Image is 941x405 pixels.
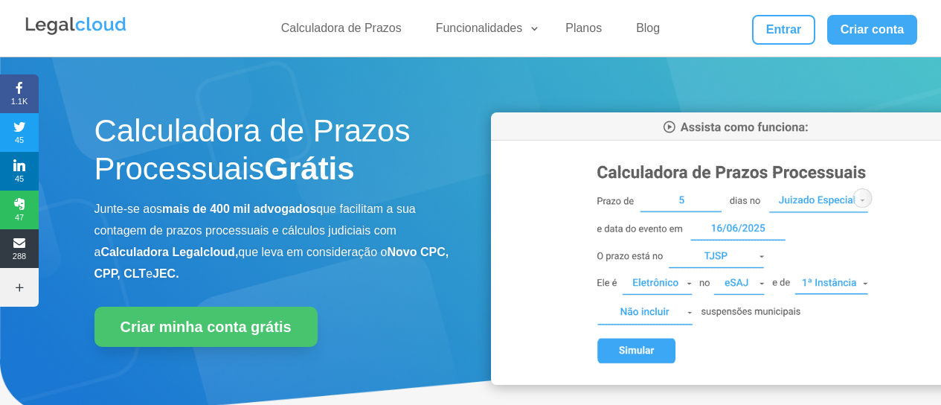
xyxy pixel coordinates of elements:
[100,246,238,258] b: Calculadora Legalcloud,
[272,21,411,42] a: Calculadora de Prazos
[556,21,611,42] a: Planos
[94,112,450,195] h1: Calculadora de Prazos Processuais
[627,21,669,42] a: Blog
[24,15,128,37] img: Legalcloud Logo
[94,246,449,280] b: Novo CPC, CPP, CLT
[752,15,815,45] a: Entrar
[152,267,179,280] b: JEC.
[427,21,541,42] a: Funcionalidades
[264,151,354,186] strong: Grátis
[94,307,318,347] a: Criar minha conta grátis
[24,27,128,39] a: Logo da Legalcloud
[162,202,316,215] b: mais de 400 mil advogados
[827,15,918,45] a: Criar conta
[94,199,450,284] p: Junte-se aos que facilitam a sua contagem de prazos processuais e cálculos judiciais com a que le...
